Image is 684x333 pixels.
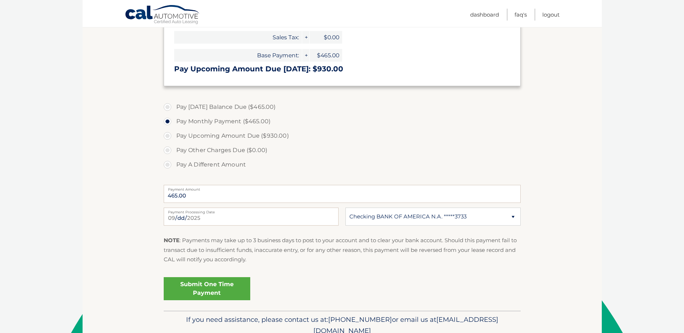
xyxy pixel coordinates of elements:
[164,129,521,143] label: Pay Upcoming Amount Due ($930.00)
[310,49,342,62] span: $465.00
[164,114,521,129] label: Pay Monthly Payment ($465.00)
[174,65,510,74] h3: Pay Upcoming Amount Due [DATE]: $930.00
[542,9,560,21] a: Logout
[302,31,309,44] span: +
[174,31,302,44] span: Sales Tax:
[164,100,521,114] label: Pay [DATE] Balance Due ($465.00)
[310,31,342,44] span: $0.00
[164,237,180,244] strong: NOTE
[164,236,521,264] p: : Payments may take up to 3 business days to post to your account and to clear your bank account....
[164,157,521,172] label: Pay A Different Amount
[164,143,521,157] label: Pay Other Charges Due ($0.00)
[164,185,521,203] input: Payment Amount
[515,9,527,21] a: FAQ's
[164,208,339,213] label: Payment Processing Date
[164,185,521,191] label: Payment Amount
[164,208,339,226] input: Payment Date
[164,277,250,300] a: Submit One Time Payment
[174,49,302,62] span: Base Payment:
[125,5,200,26] a: Cal Automotive
[470,9,499,21] a: Dashboard
[328,315,392,324] span: [PHONE_NUMBER]
[302,49,309,62] span: +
